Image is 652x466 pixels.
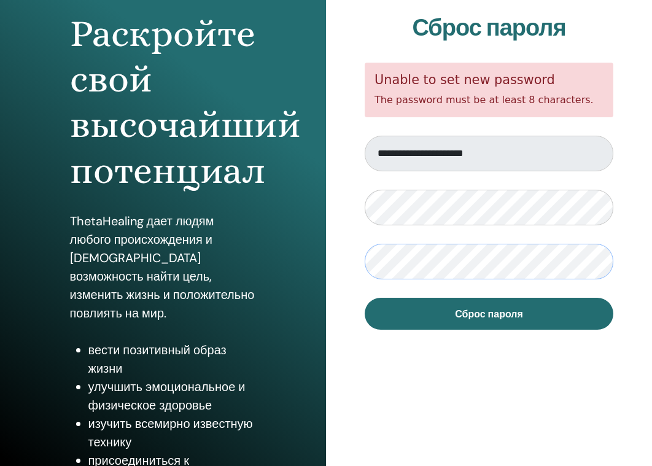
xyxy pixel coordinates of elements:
span: Сброс пароля [455,308,523,320]
h5: Unable to set new password [375,72,603,88]
button: Сброс пароля [365,298,613,330]
li: улучшить эмоциональное и физическое здоровье [88,378,257,414]
h2: Сброс пароля [365,14,613,42]
p: ThetaHealing дает людям любого происхождения и [DEMOGRAPHIC_DATA] возможность найти цель, изменит... [70,212,257,322]
li: вести позитивный образ жизни [88,341,257,378]
li: изучить всемирно известную технику [88,414,257,451]
div: The password must be at least 8 characters. [365,63,613,117]
h1: Раскройте свой высочайший потенциал [70,11,257,194]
